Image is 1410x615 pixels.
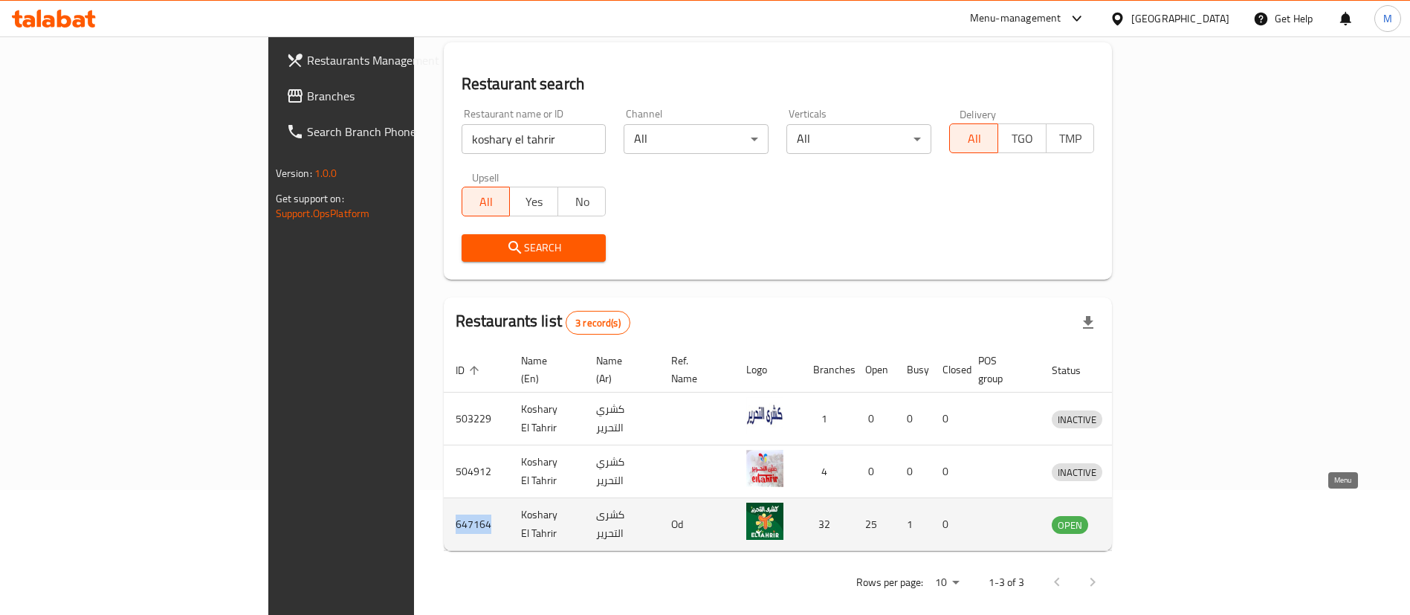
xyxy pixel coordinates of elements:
[970,10,1061,28] div: Menu-management
[276,204,370,223] a: Support.OpsPlatform
[276,164,312,183] span: Version:
[584,445,659,498] td: كشري التحرير
[1046,123,1095,153] button: TMP
[274,42,504,78] a: Restaurants Management
[895,393,931,445] td: 0
[671,352,717,387] span: Ref. Name
[1052,516,1088,534] div: OPEN
[853,445,895,498] td: 0
[462,73,1095,95] h2: Restaurant search
[746,450,783,487] img: Koshary El Tahrir
[801,393,853,445] td: 1
[462,187,511,216] button: All
[472,172,499,182] label: Upsell
[274,114,504,149] a: Search Branch Phone
[456,361,484,379] span: ID
[746,397,783,434] img: Koshary El Tahrir
[584,393,659,445] td: كشري التحرير
[307,123,492,141] span: Search Branch Phone
[307,87,492,105] span: Branches
[856,573,923,592] p: Rows per page:
[895,445,931,498] td: 0
[853,498,895,551] td: 25
[659,498,734,551] td: Od
[307,51,492,69] span: Restaurants Management
[786,124,931,154] div: All
[468,191,505,213] span: All
[584,498,659,551] td: كشرى التحرير
[746,503,783,540] img: Koshary El Tahrir
[509,393,584,445] td: Koshary El Tahrir
[853,347,895,393] th: Open
[960,109,997,119] label: Delivery
[895,347,931,393] th: Busy
[564,191,601,213] span: No
[1131,10,1229,27] div: [GEOGRAPHIC_DATA]
[456,310,630,335] h2: Restaurants list
[978,352,1022,387] span: POS group
[462,234,607,262] button: Search
[949,123,998,153] button: All
[1052,361,1100,379] span: Status
[853,393,895,445] td: 0
[462,124,607,154] input: Search for restaurant name or ID..
[557,187,607,216] button: No
[801,347,853,393] th: Branches
[801,498,853,551] td: 32
[596,352,641,387] span: Name (Ar)
[1052,411,1102,428] span: INACTIVE
[473,239,595,257] span: Search
[929,572,965,594] div: Rows per page:
[931,347,966,393] th: Closed
[931,393,966,445] td: 0
[1383,10,1392,27] span: M
[1052,463,1102,481] div: INACTIVE
[1070,305,1106,341] div: Export file
[895,498,931,551] td: 1
[956,128,992,149] span: All
[734,347,801,393] th: Logo
[314,164,337,183] span: 1.0.0
[276,189,344,208] span: Get support on:
[509,498,584,551] td: Koshary El Tahrir
[521,352,566,387] span: Name (En)
[566,316,630,330] span: 3 record(s)
[274,78,504,114] a: Branches
[516,191,552,213] span: Yes
[1052,464,1102,481] span: INACTIVE
[1052,517,1088,534] span: OPEN
[931,445,966,498] td: 0
[444,347,1171,551] table: enhanced table
[624,124,769,154] div: All
[509,187,558,216] button: Yes
[566,311,630,335] div: Total records count
[801,445,853,498] td: 4
[1052,410,1102,428] div: INACTIVE
[509,445,584,498] td: Koshary El Tahrir
[997,123,1047,153] button: TGO
[931,498,966,551] td: 0
[1004,128,1041,149] span: TGO
[1052,128,1089,149] span: TMP
[989,573,1024,592] p: 1-3 of 3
